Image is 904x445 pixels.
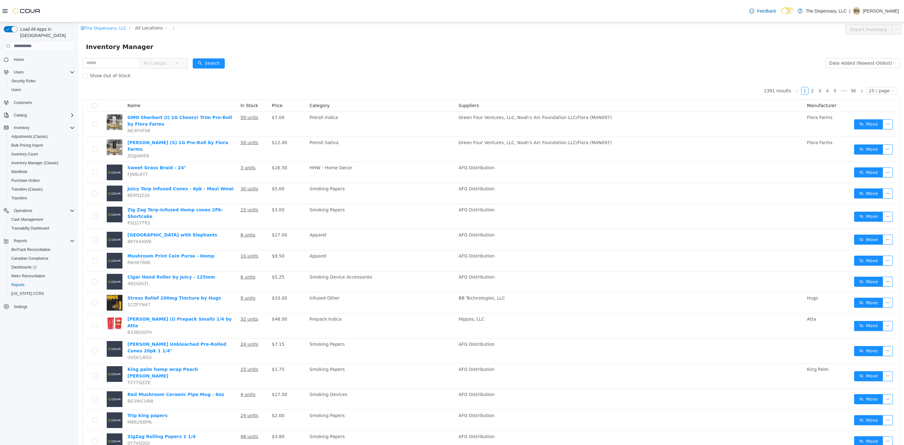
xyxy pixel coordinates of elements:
td: Smoking Papers [229,316,378,341]
button: Reports [11,237,30,245]
span: Flora Farms [729,118,754,123]
span: Manufacturer [729,81,758,86]
li: Next Page [780,65,787,72]
a: GMO Sherbert (I) 1G Cheers! Trim Pre-Roll by Flora Farms [49,93,153,104]
button: Inventory [11,124,32,132]
a: Manifests [9,168,30,176]
a: [PERSON_NAME] (I) Prepack Smalls 1/4 by Atta [49,294,153,306]
span: Security Roles [9,77,75,85]
button: Operations [1,206,77,215]
a: 3 [738,65,745,72]
i: icon: shop [2,4,6,8]
span: AFG Distribution [380,185,416,190]
button: icon: ellipsis [804,275,814,285]
td: Smoking Papers [229,161,378,182]
span: $5.25 [193,252,206,257]
span: Users [9,86,75,94]
a: Home [11,56,26,63]
button: icon: ellipsis [804,393,814,403]
span: Reports [9,281,75,289]
span: All Categories [65,38,94,44]
p: The Dispensary, LLC [806,7,847,15]
span: Inventory Manager (Classic) [9,159,75,167]
span: AFG Distribution [380,412,416,417]
span: Inventory Manager [8,19,79,30]
button: icon: swapMove [776,122,804,132]
span: $1.75 [193,345,206,350]
span: $33.00 [193,273,209,278]
i: icon: down [97,39,100,43]
button: icon: ellipsis [804,299,814,309]
span: Transfers (Classic) [11,187,43,192]
button: Home [1,55,77,64]
span: BEM5JZ26 [49,171,71,176]
a: Dashboards [9,263,39,271]
button: Catalog [11,111,29,119]
td: HHW - Home Decor [229,140,378,161]
i: icon: down [814,39,818,43]
span: Traceabilty Dashboard [9,225,75,232]
img: Cigar Hand Roller by Juicy - 125mm placeholder [28,252,44,267]
a: Red Mushroom Ceramic Pipe Mug - 6oz [49,370,146,375]
td: Infused Other [229,270,378,291]
li: 5 [753,65,760,72]
a: BioTrack Reconciliation [9,246,53,253]
button: icon: swapMove [776,275,804,285]
a: Dashboards [6,263,77,272]
img: King palm hemp wrap Peach Pina placeholder [28,344,44,360]
u: 24 units [162,319,180,324]
td: Prepack Indica [229,291,378,316]
button: icon: swapMove [776,233,804,243]
button: icon: swapMove [776,324,804,334]
a: [PERSON_NAME] Unbleached Pre-Rolled Cones 20pk 1 1/4" [49,319,148,331]
i: icon: right [782,67,785,71]
img: Zig Zag Terp-Infused Hemp cones 2Pk- Shortcake placeholder [28,184,44,200]
li: 56 [770,65,780,72]
span: BN [854,7,859,15]
a: Security Roles [9,77,38,85]
span: Reports [11,237,75,245]
button: icon: ellipsis [804,166,814,176]
img: Cova [13,8,41,14]
td: Apparel [229,207,378,228]
button: Bulk Pricing Import [6,141,77,150]
button: icon: ellipsis [804,254,814,264]
span: Customers [14,100,32,105]
td: Apparel [229,228,378,249]
button: Users [11,68,26,76]
a: Juicy Terp Infused Cones - 6pk - Maui Wowi [49,164,155,169]
a: Stress Relief 200mg Tincture by Hugs [49,273,143,278]
li: 4 [745,65,753,72]
span: AFG Distribution [380,210,416,215]
u: 4 units [162,370,177,375]
span: $17.50 [193,370,209,375]
span: AFG Distribution [380,231,416,236]
u: 3 units [162,143,177,148]
span: MB626BPN [49,397,73,402]
button: icon: ellipsis [804,349,814,359]
span: AFG Distribution [380,252,416,257]
button: [US_STATE] CCRS [6,289,77,298]
a: Trip king papers [49,391,89,396]
span: NE3PXP38 [49,106,72,111]
a: Customers [11,99,35,106]
a: [PERSON_NAME] (S) 1G Pre-Roll by Flora Farms [49,118,150,129]
span: In Stock [162,81,180,86]
img: Palazzo Pants with Elephants placeholder [28,209,44,225]
img: Mushroom Print Coin Purse - Hemp placeholder [28,231,44,246]
span: Bulk Pricing Import [9,142,75,149]
span: B33BQGFH [49,307,73,312]
i: icon: down [812,67,816,71]
button: Settings [1,302,77,311]
td: Preroll Sativa [229,115,378,140]
span: BioTrack Reconciliation [11,247,51,252]
span: 86YX4AW8 [49,217,73,222]
span: AFG Distribution [380,370,416,375]
td: Smoking Papers [229,341,378,366]
span: Bulk Pricing Import [11,143,43,148]
button: icon: swapMove [776,212,804,222]
span: Adjustments (Classic) [11,134,48,139]
button: Operations [11,207,35,214]
span: Atta [729,294,738,299]
button: Reports [6,280,77,289]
